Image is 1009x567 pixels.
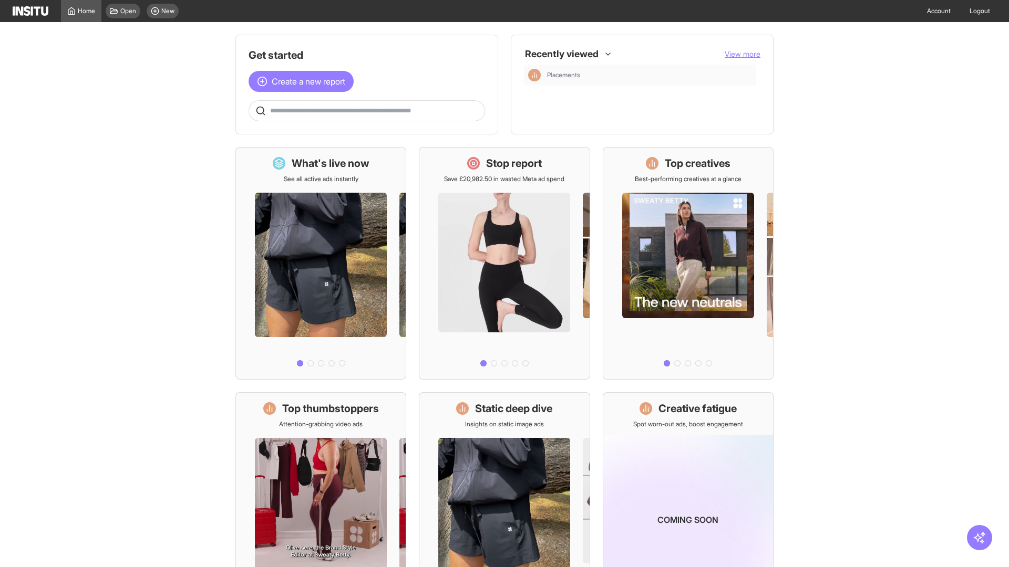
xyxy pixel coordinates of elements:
[282,401,379,416] h1: Top thumbstoppers
[725,49,760,58] span: View more
[78,7,95,15] span: Home
[161,7,174,15] span: New
[249,48,485,62] h1: Get started
[547,71,580,79] span: Placements
[528,69,541,81] div: Insights
[635,175,742,183] p: Best-performing creatives at a glance
[284,175,358,183] p: See all active ads instantly
[725,49,760,59] button: View more
[272,75,345,88] span: Create a new report
[419,147,590,380] a: Stop reportSave £20,982.50 in wasted Meta ad spend
[235,147,406,380] a: What's live nowSee all active ads instantly
[603,147,774,380] a: Top creativesBest-performing creatives at a glance
[444,175,564,183] p: Save £20,982.50 in wasted Meta ad spend
[665,156,730,171] h1: Top creatives
[120,7,136,15] span: Open
[249,71,354,92] button: Create a new report
[13,6,48,16] img: Logo
[486,156,542,171] h1: Stop report
[475,401,552,416] h1: Static deep dive
[292,156,369,171] h1: What's live now
[465,420,544,428] p: Insights on static image ads
[279,420,363,428] p: Attention-grabbing video ads
[547,71,752,79] span: Placements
